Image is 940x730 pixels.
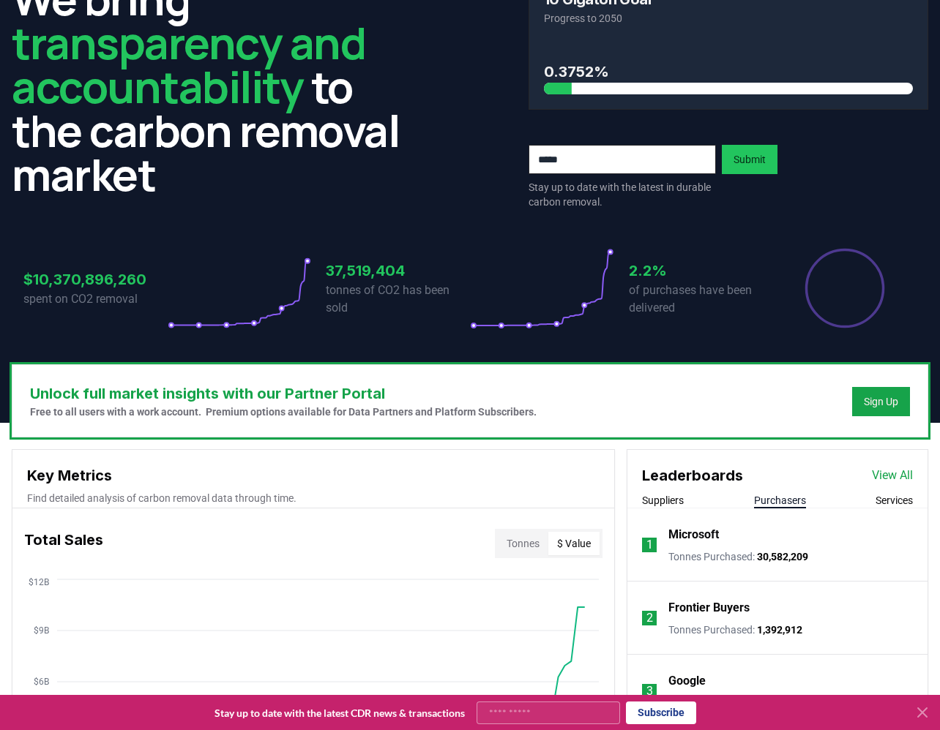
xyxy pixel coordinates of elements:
div: Percentage of sales delivered [804,247,886,329]
button: Suppliers [642,493,684,508]
a: Frontier Buyers [668,599,750,617]
button: Sign Up [852,387,910,416]
button: Services [876,493,913,508]
h3: Total Sales [24,529,103,558]
p: 1 [646,536,653,554]
a: Microsoft [668,526,719,543]
p: tonnes of CO2 has been sold [326,282,470,317]
span: 1,392,912 [757,624,802,636]
p: Tonnes Purchased : [668,549,808,564]
h3: $10,370,896,260 [23,268,168,290]
a: View All [872,467,913,484]
h3: 0.3752% [544,61,913,83]
tspan: $12B [29,577,49,587]
a: Google [668,672,706,690]
p: spent on CO2 removal [23,290,168,308]
h3: Key Metrics [27,464,600,486]
button: $ Value [548,532,600,555]
tspan: $9B [34,625,49,636]
h3: 2.2% [629,260,773,282]
tspan: $6B [34,677,49,687]
p: 3 [646,682,653,700]
p: of purchases have been delivered [629,282,773,317]
h3: Leaderboards [642,464,743,486]
p: Tonnes Purchased : [668,622,802,637]
button: Purchasers [754,493,806,508]
span: 30,582,209 [757,551,808,562]
p: Progress to 2050 [544,11,913,26]
h3: Unlock full market insights with our Partner Portal [30,383,537,404]
span: transparency and accountability [12,12,365,116]
button: Tonnes [498,532,548,555]
a: Sign Up [864,394,898,409]
p: Stay up to date with the latest in durable carbon removal. [529,180,716,209]
h3: 37,519,404 [326,260,470,282]
p: 2 [646,609,653,627]
button: Submit [722,145,777,174]
p: Free to all users with a work account. Premium options available for Data Partners and Platform S... [30,404,537,419]
p: Find detailed analysis of carbon removal data through time. [27,491,600,505]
